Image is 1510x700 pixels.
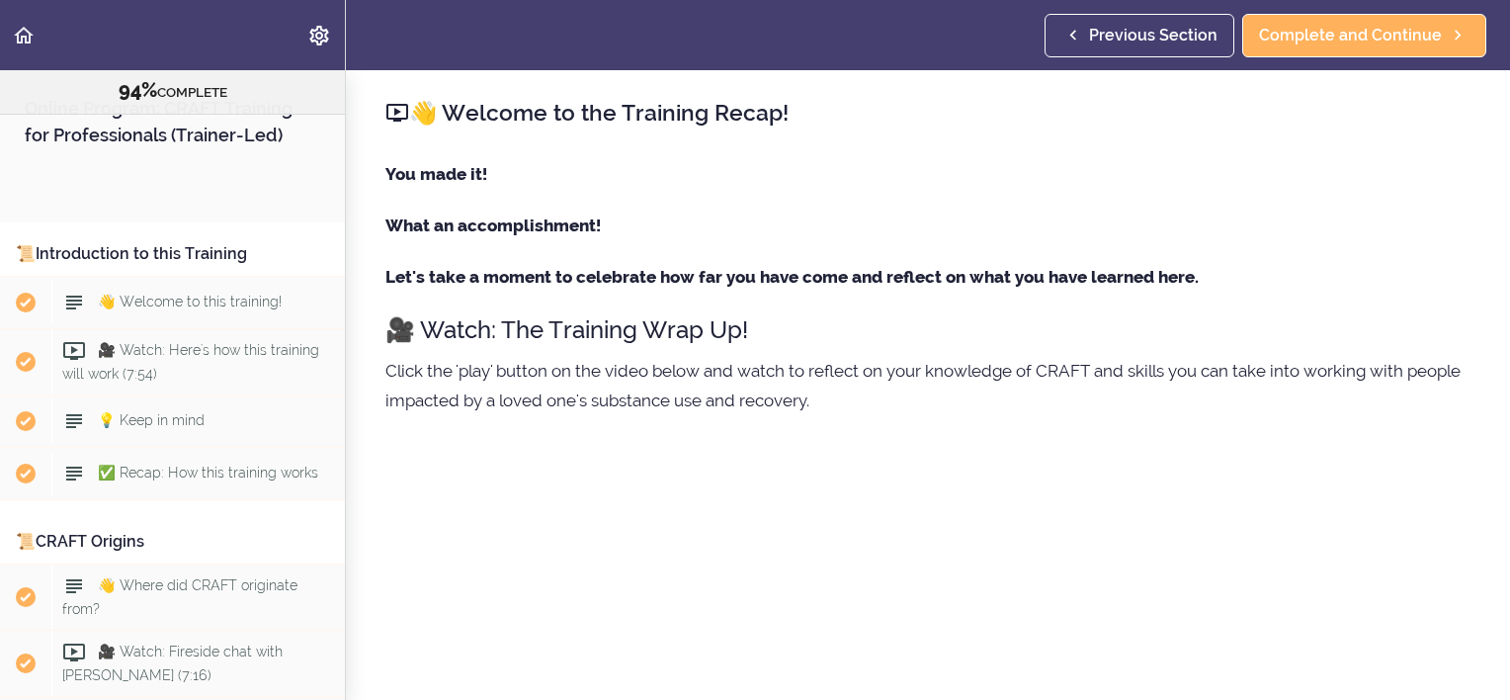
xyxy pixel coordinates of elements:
span: Complete and Continue [1259,24,1442,47]
a: Complete and Continue [1242,14,1486,57]
svg: Back to course curriculum [12,24,36,47]
span: ✅ Recap: How this training works [98,465,318,481]
span: Previous Section [1089,24,1217,47]
strong: What an accomplishment! [385,216,601,235]
span: 🎥 Watch: Here's how this training will work (7:54) [62,342,319,381]
svg: Settings Menu [307,24,331,47]
span: 94% [119,78,157,102]
p: Click the 'play' button on the video below and watch to reflect on your knowledge of CRAFT and sk... [385,356,1470,415]
strong: Let's take a moment to celebrate how far you have come and reflect on what you have learned here. [385,267,1199,287]
span: 🎥 Watch: Fireside chat with [PERSON_NAME] (7:16) [62,644,283,682]
strong: You made it! [385,164,487,184]
span: 👋 Where did CRAFT originate from? [62,577,297,616]
span: 👋 Welcome to this training! [98,294,282,309]
h2: 👋 Welcome to the Training Recap! [385,96,1470,130]
div: COMPLETE [25,78,320,104]
a: Previous Section [1045,14,1234,57]
h3: 🎥 Watch: The Training Wrap Up! [385,313,1470,346]
span: 💡 Keep in mind [98,412,205,428]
